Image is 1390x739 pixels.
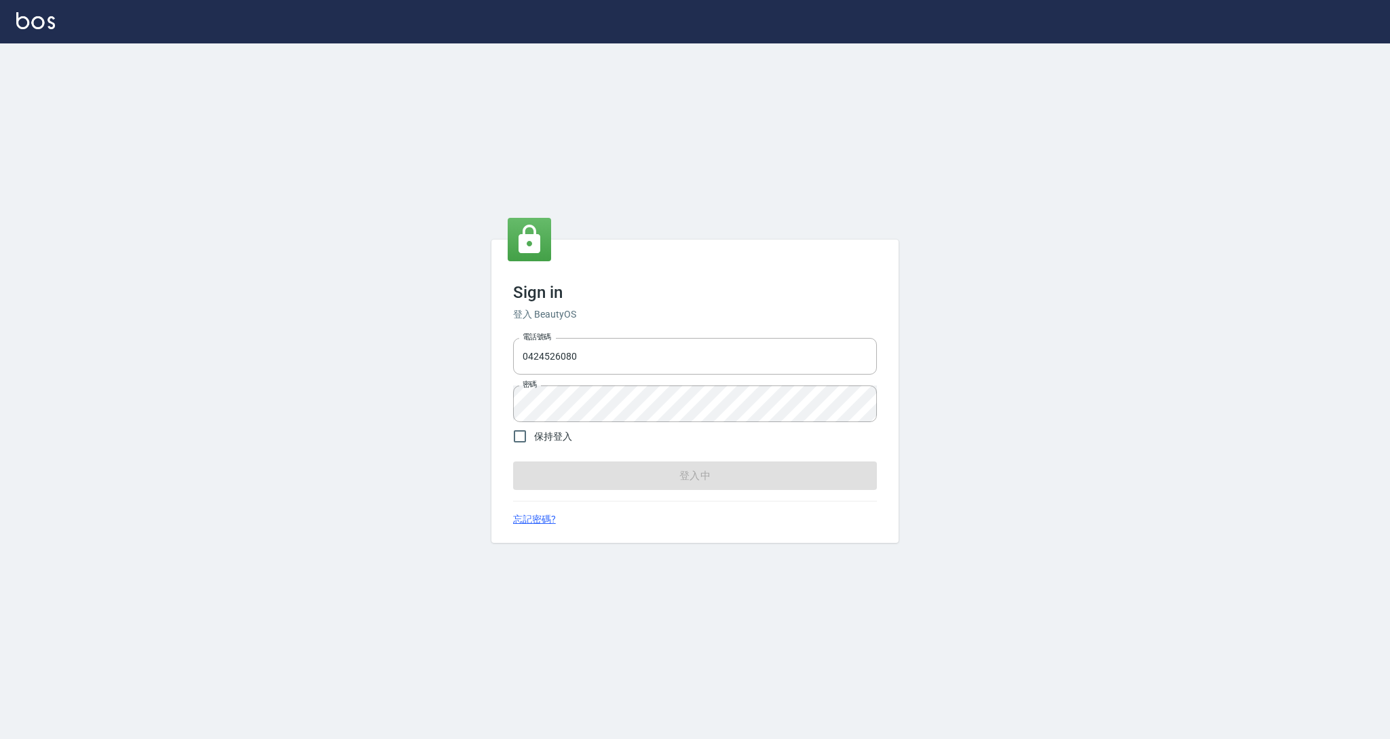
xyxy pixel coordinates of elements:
[16,12,55,29] img: Logo
[534,430,572,444] span: 保持登入
[513,283,877,302] h3: Sign in
[523,379,537,390] label: 密碼
[523,332,551,342] label: 電話號碼
[513,307,877,322] h6: 登入 BeautyOS
[513,512,556,527] a: 忘記密碼?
